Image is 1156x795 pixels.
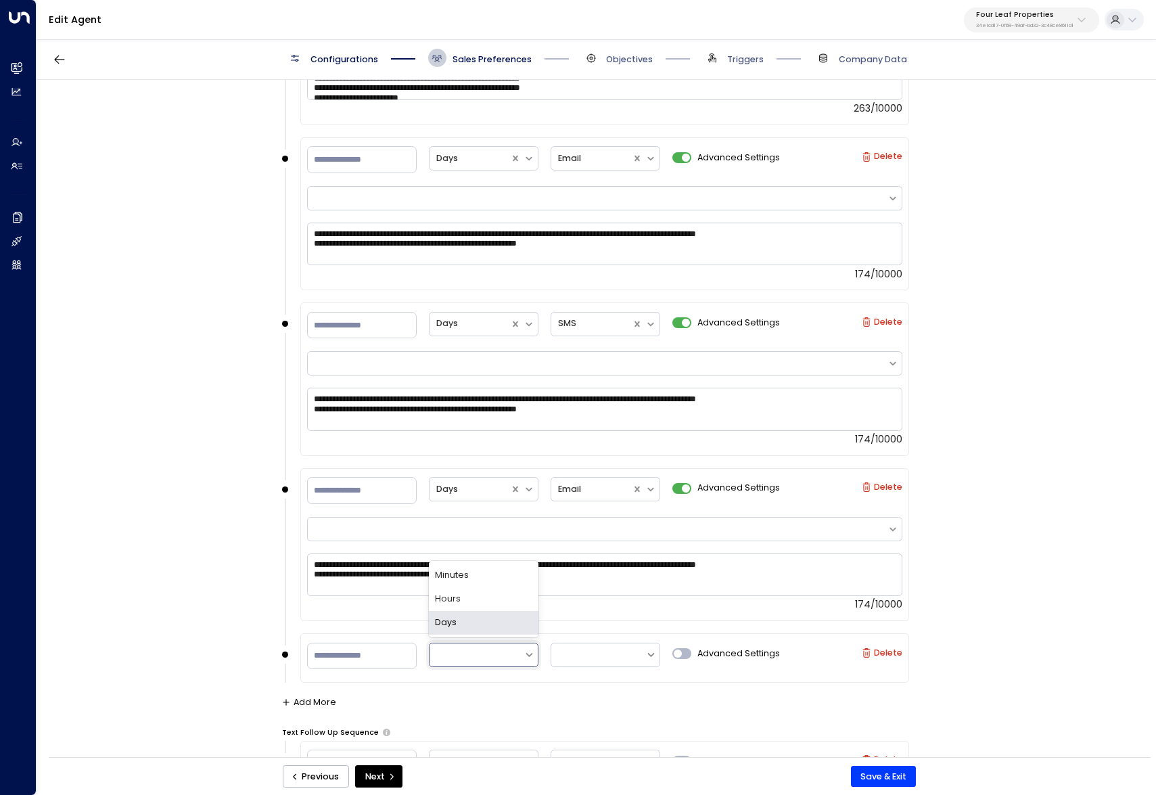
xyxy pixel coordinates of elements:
p: Four Leaf Properties [976,11,1073,19]
p: 34e1cd17-0f68-49af-bd32-3c48ce8611d1 [976,23,1073,28]
span: Advanced Settings [697,648,780,660]
div: 174/10000 [307,434,902,445]
label: Delete [862,152,903,161]
span: Triggers [727,53,764,66]
label: Text Follow Up Sequence [282,727,379,738]
label: Delete [862,317,903,327]
div: Hours [429,587,538,611]
span: Sales Preferences [453,53,532,66]
span: Advanced Settings [697,754,780,767]
div: Days [429,611,538,635]
button: Four Leaf Properties34e1cd17-0f68-49af-bd32-3c48ce8611d1 [964,7,1099,32]
span: Objectives [606,53,653,66]
span: Configurations [310,53,378,66]
span: Advanced Settings [697,152,780,164]
span: Company Data [839,53,907,66]
div: 263/10000 [307,103,902,114]
label: Delete [862,648,903,658]
label: Delete [862,482,903,492]
div: Minutes [429,564,538,587]
button: Next [355,765,402,788]
button: Previous [283,765,349,788]
span: Advanced Settings [697,482,780,495]
div: 174/10000 [307,269,902,280]
button: Set the frequency and timing of follow-up emails the copilot should send if there is no response ... [383,729,390,736]
button: Add More [282,698,336,707]
div: 174/10000 [307,599,902,610]
a: Edit Agent [49,13,101,26]
button: Save & Exit [851,766,917,788]
span: Advanced Settings [697,317,780,330]
label: Delete [862,755,903,765]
